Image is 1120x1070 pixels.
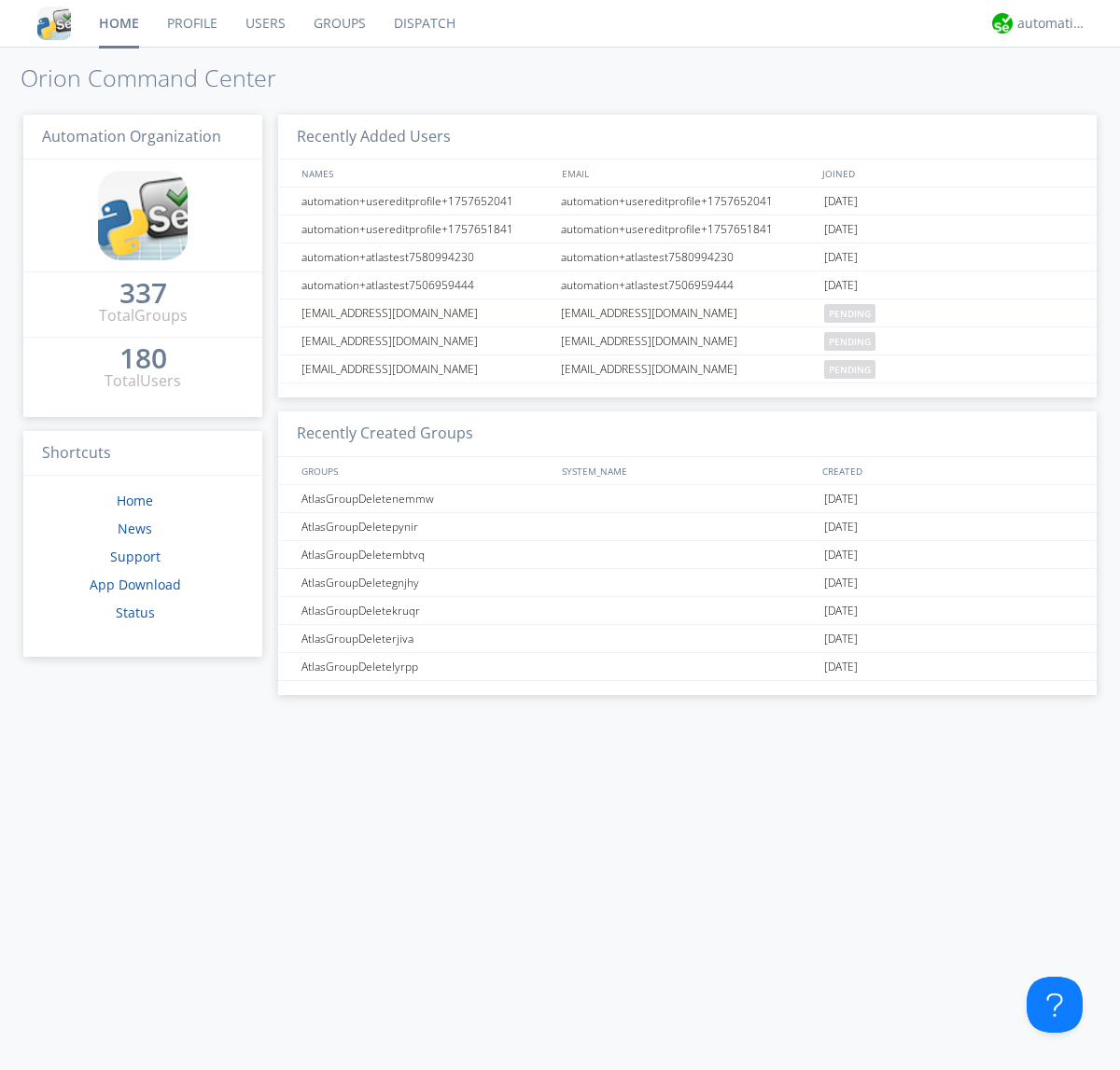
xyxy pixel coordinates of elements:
[278,188,1097,215] a: automation+usereditprofile+1757652041automation+usereditprofile+1757652041[DATE]
[37,7,71,40] img: cddb5a64eb264b2086981ab96f4c1ba7
[297,653,555,680] div: AtlasGroupDeletelyrpp
[556,355,819,382] div: [EMAIL_ADDRESS][DOMAIN_NAME]
[116,604,155,621] a: Status
[824,653,858,681] span: [DATE]
[556,188,819,215] div: automation+usereditprofile+1757652041
[297,597,555,624] div: AtlasGroupDeletekruqr
[99,305,188,327] div: Total Groups
[297,327,555,354] div: [EMAIL_ADDRESS][DOMAIN_NAME]
[90,576,181,593] a: App Download
[824,569,858,597] span: [DATE]
[297,243,555,271] div: automation+atlastest7580994230
[297,160,553,187] div: NAMES
[278,541,1097,569] a: AtlasGroupDeletembtvq[DATE]
[824,513,858,541] span: [DATE]
[119,349,167,368] div: 180
[278,485,1097,513] a: AtlasGroupDeletenemmw[DATE]
[278,115,1097,160] h3: Recently Added Users
[278,299,1097,327] a: [EMAIL_ADDRESS][DOMAIN_NAME][EMAIL_ADDRESS][DOMAIN_NAME]pending
[824,188,858,215] span: [DATE]
[297,457,553,484] div: GROUPS
[824,360,875,379] span: pending
[297,299,555,327] div: [EMAIL_ADDRESS][DOMAIN_NAME]
[818,457,1079,484] div: CREATED
[23,431,262,477] h3: Shortcuts
[824,625,858,653] span: [DATE]
[297,215,555,243] div: automation+usereditprofile+1757651841
[119,349,167,370] a: 180
[556,327,819,354] div: [EMAIL_ADDRESS][DOMAIN_NAME]
[824,597,858,625] span: [DATE]
[992,13,1013,34] img: d2d01cd9b4174d08988066c6d424eccd
[556,271,819,299] div: automation+atlastest7506959444
[117,492,153,509] a: Home
[278,625,1097,653] a: AtlasGroupDeleterjiva[DATE]
[1027,977,1083,1033] iframe: Toggle Customer Support
[278,513,1097,541] a: AtlasGroupDeletepynir[DATE]
[119,284,167,302] div: 337
[824,485,858,513] span: [DATE]
[105,370,181,392] div: Total Users
[42,126,221,146] span: Automation Organization
[297,271,555,299] div: automation+atlastest7506959444
[278,355,1097,383] a: [EMAIL_ADDRESS][DOMAIN_NAME][EMAIL_ADDRESS][DOMAIN_NAME]pending
[278,271,1097,299] a: automation+atlastest7506959444automation+atlastest7506959444[DATE]
[278,411,1097,457] h3: Recently Created Groups
[278,653,1097,681] a: AtlasGroupDeletelyrpp[DATE]
[557,160,818,187] div: EMAIL
[297,485,555,512] div: AtlasGroupDeletenemmw
[297,569,555,596] div: AtlasGroupDeletegnjhy
[297,188,555,215] div: automation+usereditprofile+1757652041
[278,327,1097,355] a: [EMAIL_ADDRESS][DOMAIN_NAME][EMAIL_ADDRESS][DOMAIN_NAME]pending
[278,243,1097,271] a: automation+atlastest7580994230automation+atlastest7580994230[DATE]
[278,569,1097,597] a: AtlasGroupDeletegnjhy[DATE]
[824,243,858,271] span: [DATE]
[818,160,1079,187] div: JOINED
[119,284,167,305] a: 337
[557,457,818,484] div: SYSTEM_NAME
[297,513,555,540] div: AtlasGroupDeletepynir
[297,625,555,652] div: AtlasGroupDeleterjiva
[824,304,875,323] span: pending
[824,271,858,299] span: [DATE]
[556,299,819,327] div: [EMAIL_ADDRESS][DOMAIN_NAME]
[278,215,1097,243] a: automation+usereditprofile+1757651841automation+usereditprofile+1757651841[DATE]
[297,541,555,568] div: AtlasGroupDeletembtvq
[824,215,858,243] span: [DATE]
[110,548,161,565] a: Support
[278,597,1097,625] a: AtlasGroupDeletekruqr[DATE]
[1017,14,1087,33] div: automation+atlas
[556,243,819,271] div: automation+atlastest7580994230
[824,332,875,351] span: pending
[297,355,555,382] div: [EMAIL_ADDRESS][DOMAIN_NAME]
[118,520,152,537] a: News
[556,215,819,243] div: automation+usereditprofile+1757651841
[98,171,188,260] img: cddb5a64eb264b2086981ab96f4c1ba7
[824,541,858,569] span: [DATE]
